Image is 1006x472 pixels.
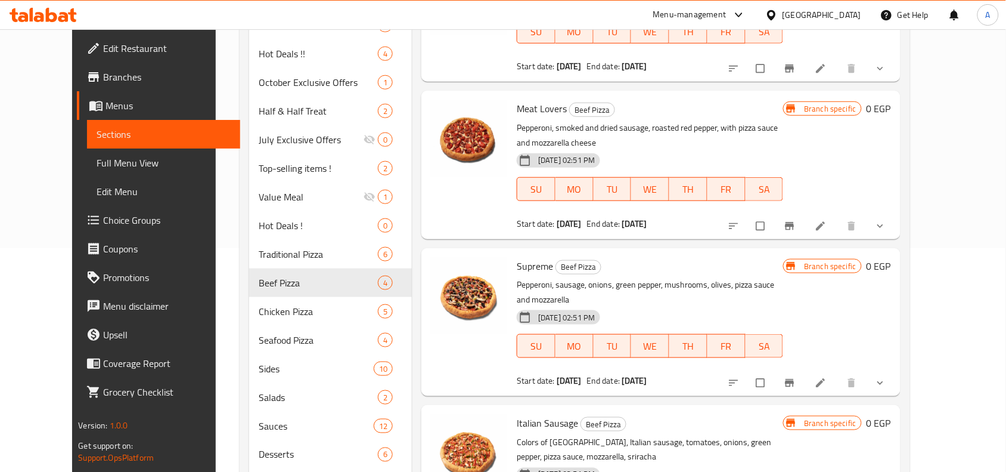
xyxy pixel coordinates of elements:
span: Coupons [103,242,231,256]
button: show more [867,370,896,396]
button: MO [555,20,594,44]
a: Upsell [77,320,240,349]
div: Traditional Pizza6 [249,240,412,269]
span: Salads [259,390,378,405]
span: 6 [378,249,392,260]
button: WE [631,20,669,44]
div: Chicken Pizza [259,304,378,319]
b: [DATE] [622,216,647,232]
span: Start date: [517,58,555,74]
div: Seafood Pizza [259,333,378,347]
button: SU [517,177,555,201]
div: Beef Pizza [580,417,626,431]
img: Supreme [431,258,507,334]
div: Hot Deals !!4 [249,39,412,68]
button: FR [707,20,746,44]
span: Traditional Pizza [259,247,378,261]
span: Edit Menu [97,184,231,199]
div: items [378,190,393,204]
button: MO [555,334,594,358]
span: Branch specific [799,418,861,429]
span: 1.0.0 [110,418,128,433]
span: TU [598,181,627,198]
a: Support.OpsPlatform [78,450,154,465]
span: Top-selling items ! [259,161,378,175]
div: items [378,276,393,290]
span: Beef Pizza [556,260,601,274]
span: 2 [378,392,392,403]
a: Full Menu View [87,149,240,177]
div: items [378,47,393,61]
span: [DATE] 02:51 PM [533,312,600,323]
button: delete [839,55,867,82]
button: SU [517,334,555,358]
button: Branch-specific-item [777,213,805,239]
img: Meat Lovers [431,100,507,177]
button: show more [867,55,896,82]
span: 2 [378,106,392,117]
span: 4 [378,48,392,60]
h6: 0 EGP [867,258,891,274]
span: MO [560,23,589,41]
span: SU [522,181,551,198]
div: Hot Deals !0 [249,211,412,240]
span: Half & Half Treat [259,104,378,118]
button: TH [669,334,707,358]
span: Branch specific [799,261,861,272]
span: TH [674,23,703,41]
button: TU [594,20,632,44]
span: Hot Deals ! [259,218,378,233]
a: Coverage Report [77,349,240,378]
button: WE [631,177,669,201]
span: Coverage Report [103,356,231,371]
span: Menu disclaimer [103,299,231,313]
span: Full Menu View [97,156,231,170]
svg: Inactive section [364,191,375,203]
span: SU [522,338,551,355]
span: Branches [103,70,231,84]
span: Grocery Checklist [103,385,231,399]
div: Top-selling items !2 [249,154,412,183]
span: MO [560,181,589,198]
button: TU [594,334,632,358]
a: Edit menu item [815,220,829,232]
span: FR [712,23,741,41]
a: Branches [77,63,240,91]
span: Hot Deals !! [259,47,378,61]
b: [DATE] [557,216,582,232]
span: Choice Groups [103,213,231,227]
button: Branch-specific-item [777,370,805,396]
div: July Exclusive Offers [259,132,364,147]
a: Edit Menu [87,177,240,206]
span: October Exclusive Offers [259,75,378,90]
svg: Show Choices [874,220,886,232]
span: Select to update [749,215,774,237]
div: Salads2 [249,383,412,412]
span: TH [674,181,703,198]
p: Colors of [GEOGRAPHIC_DATA], Italian sausage, tomatoes, onions, green pepper, pizza sauce, mozzar... [517,435,783,465]
span: FR [712,181,741,198]
a: Edit menu item [815,63,829,75]
a: Promotions [77,263,240,292]
button: SU [517,20,555,44]
button: SA [746,177,784,201]
span: Version: [78,418,107,433]
span: SU [522,23,551,41]
span: Upsell [103,328,231,342]
a: Coupons [77,235,240,263]
div: Half & Half Treat2 [249,97,412,125]
a: Edit menu item [815,377,829,389]
div: items [378,247,393,261]
span: WE [636,181,665,198]
div: Value Meal1 [249,183,412,211]
span: Sections [97,127,231,141]
span: 4 [378,335,392,346]
div: items [374,419,393,433]
button: sort-choices [721,55,749,82]
span: TU [598,23,627,41]
button: FR [707,334,746,358]
p: Pepperoni, sausage, onions, green pepper, mushrooms, olives, pizza sauce and mozzarella [517,277,783,307]
span: Beef Pizza [570,103,614,117]
div: items [378,390,393,405]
